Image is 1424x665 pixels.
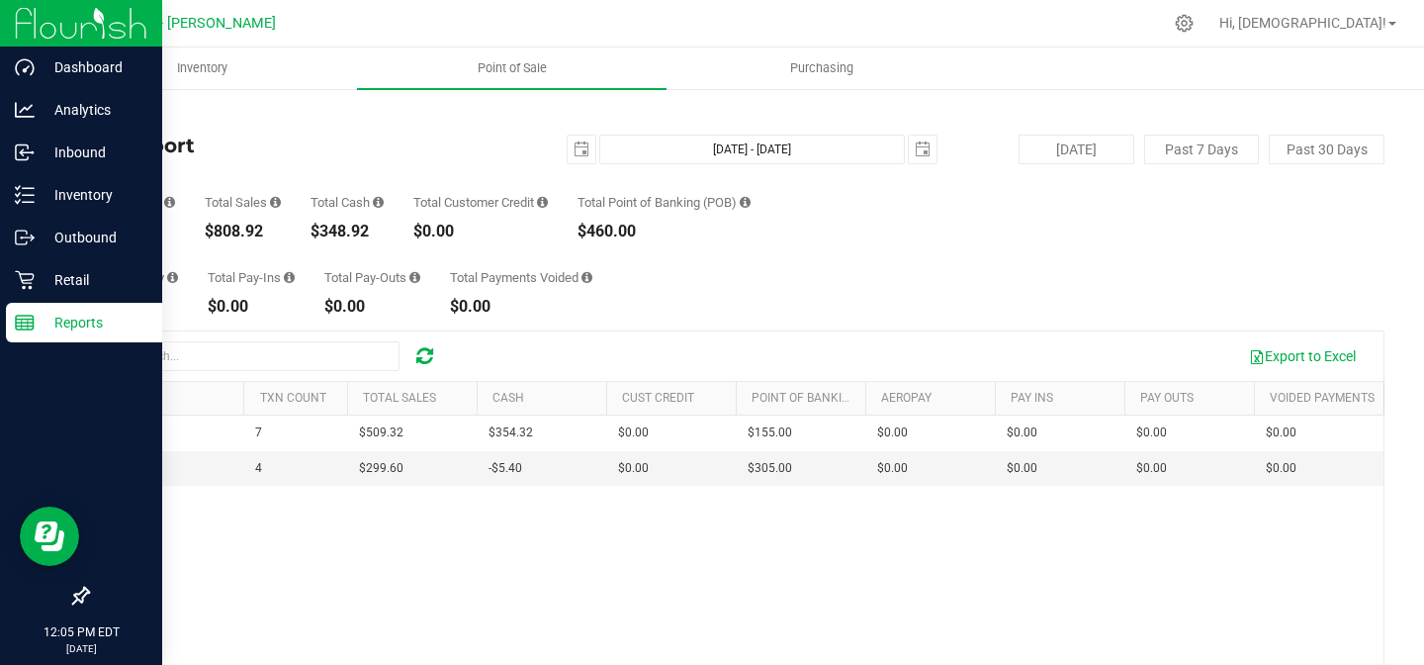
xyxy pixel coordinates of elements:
i: Sum of all successful, non-voided cash payment transaction amounts (excluding tips and transactio... [373,196,384,209]
i: Sum of all cash pay-ins added to tills within the date range. [284,271,295,284]
p: Dashboard [35,55,153,79]
i: Sum of all cash pay-outs removed from tills within the date range. [409,271,420,284]
a: Cust Credit [622,391,694,405]
p: Outbound [35,226,153,249]
p: Analytics [35,98,153,122]
span: $0.00 [1136,424,1167,442]
inline-svg: Dashboard [15,57,35,77]
span: $0.00 [877,459,908,478]
inline-svg: Reports [15,313,35,332]
div: $348.92 [311,224,384,239]
span: select [909,136,936,163]
a: Purchasing [667,47,976,89]
a: Inventory [47,47,357,89]
span: 4 [255,459,262,478]
iframe: Resource center [20,507,79,566]
div: Total Pay-Ins [208,271,295,284]
span: $0.00 [1136,459,1167,478]
div: $0.00 [324,299,420,315]
a: Point of Sale [357,47,667,89]
i: Sum of all successful AeroPay payment transaction amounts for all purchases in the date range. Ex... [167,271,178,284]
span: Inventory [150,59,254,77]
span: $0.00 [618,459,649,478]
div: Total Payments Voided [450,271,592,284]
div: Total Pay-Outs [324,271,420,284]
inline-svg: Inbound [15,142,35,162]
span: $0.00 [877,424,908,442]
div: Total Point of Banking (POB) [578,196,751,209]
div: $0.00 [450,299,592,315]
p: Inventory [35,183,153,207]
p: Inbound [35,141,153,164]
p: 12:05 PM EDT [9,623,153,641]
a: Pay Outs [1140,391,1194,405]
a: Pay Ins [1011,391,1053,405]
div: $460.00 [578,224,751,239]
i: Count of all successful payment transactions, possibly including voids, refunds, and cash-back fr... [164,196,175,209]
i: Sum of all voided payment transaction amounts (excluding tips and transaction fees) within the da... [581,271,592,284]
span: $0.00 [618,424,649,442]
button: [DATE] [1019,135,1134,164]
h4: Till Report [87,135,519,156]
div: $0.00 [413,224,548,239]
inline-svg: Outbound [15,228,35,247]
inline-svg: Inventory [15,185,35,205]
span: $155.00 [748,424,792,442]
span: Hi, [DEMOGRAPHIC_DATA]! [1219,15,1386,31]
p: [DATE] [9,641,153,656]
span: Purchasing [763,59,880,77]
p: Reports [35,311,153,334]
button: Past 30 Days [1269,135,1384,164]
button: Export to Excel [1236,339,1369,373]
span: $0.00 [1266,424,1296,442]
span: 7 [255,424,262,442]
span: $305.00 [748,459,792,478]
a: Voided Payments [1270,391,1375,405]
i: Sum of the successful, non-voided point-of-banking payment transaction amounts, both via payment ... [740,196,751,209]
div: Total Customer Credit [413,196,548,209]
span: $509.32 [359,424,403,442]
i: Sum of all successful, non-voided payment transaction amounts (excluding tips and transaction fee... [270,196,281,209]
p: Retail [35,268,153,292]
input: Search... [103,341,400,371]
div: Total Cash [311,196,384,209]
button: Past 7 Days [1144,135,1260,164]
a: TXN Count [260,391,326,405]
span: select [568,136,595,163]
span: GA4 - [PERSON_NAME] [129,15,276,32]
span: $299.60 [359,459,403,478]
a: Cash [492,391,524,405]
div: $0.00 [208,299,295,315]
div: Manage settings [1172,14,1197,33]
span: -$5.40 [489,459,522,478]
inline-svg: Retail [15,270,35,290]
div: Total Sales [205,196,281,209]
a: AeroPay [881,391,932,405]
a: Point of Banking (POB) [752,391,892,405]
span: $354.32 [489,424,533,442]
span: $0.00 [1007,459,1037,478]
a: Total Sales [363,391,436,405]
i: Sum of all successful, non-voided payment transaction amounts using account credit as the payment... [537,196,548,209]
div: $808.92 [205,224,281,239]
span: $0.00 [1007,424,1037,442]
inline-svg: Analytics [15,100,35,120]
span: $0.00 [1266,459,1296,478]
span: Point of Sale [451,59,574,77]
